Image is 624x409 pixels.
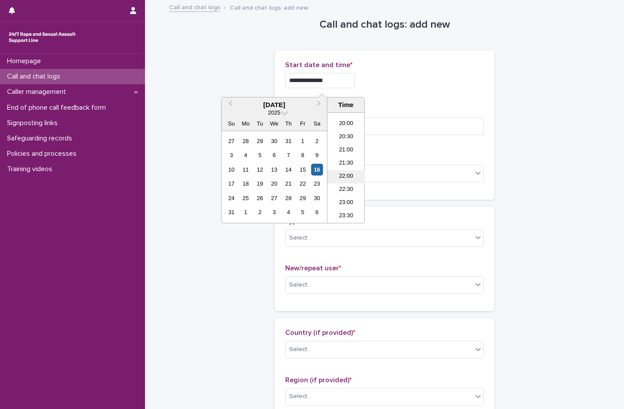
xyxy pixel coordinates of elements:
[225,164,237,176] div: Choose Sunday, August 10th, 2025
[239,164,251,176] div: Choose Monday, August 11th, 2025
[327,170,365,183] li: 22:00
[297,192,308,204] div: Choose Friday, August 29th, 2025
[297,135,308,147] div: Choose Friday, August 1st, 2025
[327,131,365,144] li: 20:30
[285,329,355,336] span: Country (if provided)
[283,164,294,176] div: Choose Thursday, August 14th, 2025
[327,157,365,170] li: 21:30
[224,134,324,219] div: month 2025-08
[311,135,323,147] div: Choose Saturday, August 2nd, 2025
[268,149,280,161] div: Choose Wednesday, August 6th, 2025
[239,192,251,204] div: Choose Monday, August 25th, 2025
[7,29,77,46] img: rhQMoQhaT3yELyF149Cw
[254,149,266,161] div: Choose Tuesday, August 5th, 2025
[311,164,323,176] div: Choose Saturday, August 16th, 2025
[268,164,280,176] div: Choose Wednesday, August 13th, 2025
[254,118,266,129] div: Tu
[225,192,237,204] div: Choose Sunday, August 24th, 2025
[330,101,362,109] div: Time
[239,149,251,161] div: Choose Monday, August 4th, 2025
[283,118,294,129] div: Th
[311,178,323,190] div: Choose Saturday, August 23rd, 2025
[222,98,236,112] button: Previous Month
[285,377,352,384] span: Region (if provided)
[268,109,280,116] span: 2025
[254,164,266,176] div: Choose Tuesday, August 12th, 2025
[230,2,308,12] p: Call and chat logs: add new
[268,135,280,147] div: Choose Wednesday, July 30th, 2025
[283,192,294,204] div: Choose Thursday, August 28th, 2025
[289,392,311,401] div: Select...
[289,345,311,354] div: Select...
[4,72,67,81] p: Call and chat logs
[254,178,266,190] div: Choose Tuesday, August 19th, 2025
[313,98,327,112] button: Next Month
[169,2,220,12] a: Call and chat logs
[4,150,83,158] p: Policies and processes
[285,265,341,272] span: New/repeat user
[283,206,294,218] div: Choose Thursday, September 4th, 2025
[283,149,294,161] div: Choose Thursday, August 7th, 2025
[221,101,327,109] div: [DATE]
[285,61,352,68] span: Start date and time
[311,118,323,129] div: Sa
[327,118,365,131] li: 20:00
[327,183,365,197] li: 22:30
[254,206,266,218] div: Choose Tuesday, September 2nd, 2025
[239,135,251,147] div: Choose Monday, July 28th, 2025
[275,18,494,31] h1: Call and chat logs: add new
[311,149,323,161] div: Choose Saturday, August 9th, 2025
[225,135,237,147] div: Choose Sunday, July 27th, 2025
[289,280,311,290] div: Select...
[268,178,280,190] div: Choose Wednesday, August 20th, 2025
[268,118,280,129] div: We
[283,178,294,190] div: Choose Thursday, August 21st, 2025
[4,88,73,96] p: Caller management
[327,144,365,157] li: 21:00
[254,135,266,147] div: Choose Tuesday, July 29th, 2025
[254,192,266,204] div: Choose Tuesday, August 26th, 2025
[297,206,308,218] div: Choose Friday, September 5th, 2025
[225,118,237,129] div: Su
[239,118,251,129] div: Mo
[297,178,308,190] div: Choose Friday, August 22nd, 2025
[4,119,65,127] p: Signposting links
[225,206,237,218] div: Choose Sunday, August 31st, 2025
[327,210,365,223] li: 23:30
[268,206,280,218] div: Choose Wednesday, September 3rd, 2025
[4,165,59,173] p: Training videos
[311,206,323,218] div: Choose Saturday, September 6th, 2025
[4,57,48,65] p: Homepage
[297,149,308,161] div: Choose Friday, August 8th, 2025
[4,134,79,143] p: Safeguarding records
[225,149,237,161] div: Choose Sunday, August 3rd, 2025
[239,178,251,190] div: Choose Monday, August 18th, 2025
[289,233,311,243] div: Select...
[225,178,237,190] div: Choose Sunday, August 17th, 2025
[311,192,323,204] div: Choose Saturday, August 30th, 2025
[297,164,308,176] div: Choose Friday, August 15th, 2025
[297,118,308,129] div: Fr
[283,135,294,147] div: Choose Thursday, July 31st, 2025
[4,104,113,112] p: End of phone call feedback form
[268,192,280,204] div: Choose Wednesday, August 27th, 2025
[327,197,365,210] li: 23:00
[239,206,251,218] div: Choose Monday, September 1st, 2025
